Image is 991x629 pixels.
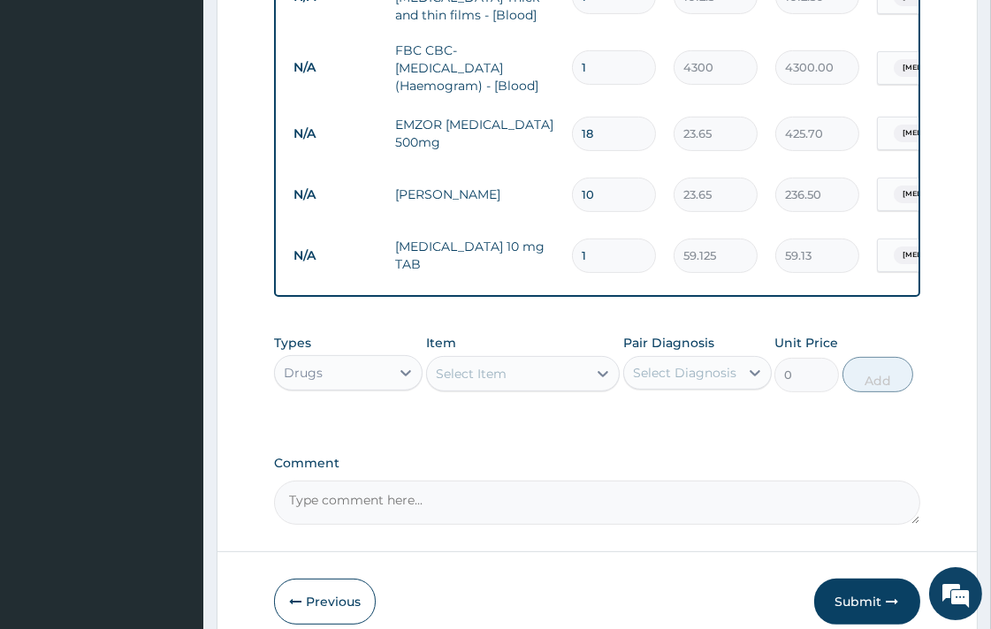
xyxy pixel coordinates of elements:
label: Item [426,334,456,352]
div: Select Diagnosis [633,364,736,382]
td: N/A [285,117,386,150]
td: N/A [285,239,386,272]
td: EMZOR [MEDICAL_DATA] 500mg [386,107,563,160]
div: Drugs [284,364,323,382]
td: [MEDICAL_DATA] 10 mg TAB [386,229,563,282]
span: [MEDICAL_DATA] [894,125,977,142]
span: [MEDICAL_DATA] [894,186,977,203]
label: Pair Diagnosis [623,334,714,352]
img: d_794563401_company_1708531726252_794563401 [33,88,72,133]
div: Minimize live chat window [290,9,332,51]
label: Comment [274,456,919,471]
td: FBC CBC-[MEDICAL_DATA] (Haemogram) - [Blood] [386,33,563,103]
td: N/A [285,178,386,211]
button: Add [842,357,913,392]
span: We're online! [103,197,244,375]
span: [MEDICAL_DATA] [894,246,977,264]
textarea: Type your message and hit 'Enter' [9,431,337,493]
div: Chat with us now [92,99,297,122]
span: [MEDICAL_DATA] [894,59,977,77]
label: Types [274,336,311,351]
td: [PERSON_NAME] [386,177,563,212]
div: Select Item [436,365,507,383]
button: Submit [814,579,920,625]
label: Unit Price [774,334,838,352]
td: N/A [285,51,386,84]
button: Previous [274,579,376,625]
